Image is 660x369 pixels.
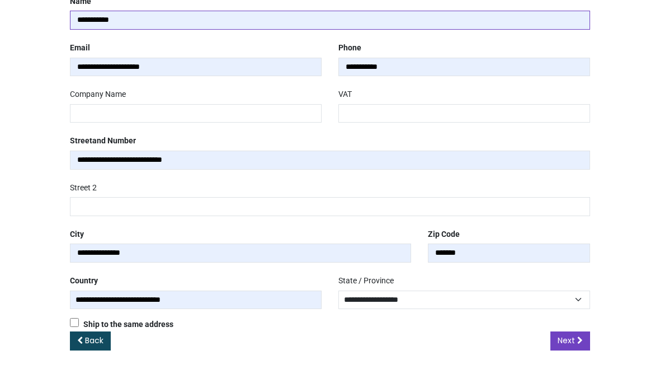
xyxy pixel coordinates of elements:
a: Next [550,331,590,351]
span: Back [85,335,103,346]
label: Ship to the same address [70,318,173,330]
input: Ship to the same address [70,318,79,327]
label: Email [70,39,90,58]
label: VAT [338,85,352,104]
label: City [70,225,84,244]
label: Street 2 [70,179,97,198]
label: Street [70,132,136,151]
label: Zip Code [428,225,460,244]
label: Company Name [70,85,126,104]
a: Back [70,331,111,351]
span: Next [558,335,575,346]
label: Phone [338,39,361,58]
span: and Number [92,136,136,145]
label: Country [70,272,98,291]
label: State / Province [338,272,394,291]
